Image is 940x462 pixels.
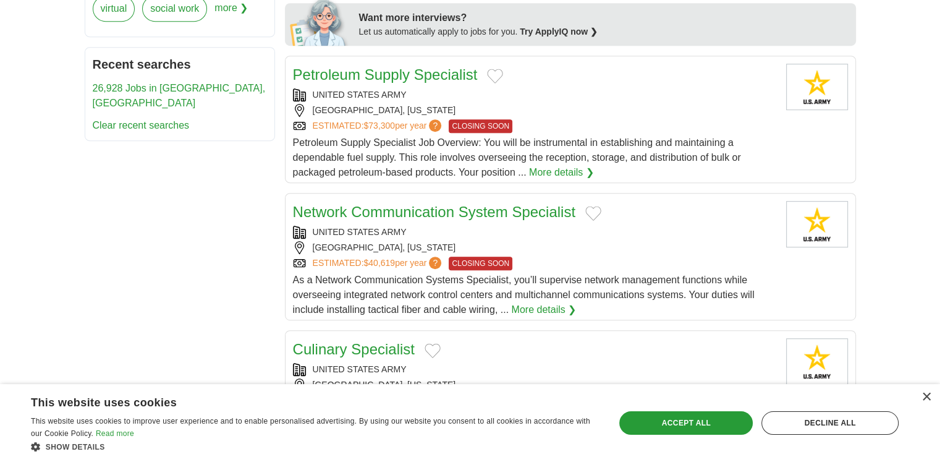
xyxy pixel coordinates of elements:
[363,258,395,268] span: $40,619
[93,55,267,74] h2: Recent searches
[520,27,598,36] a: Try ApplyIQ now ❯
[293,341,415,357] a: Culinary Specialist
[313,227,407,237] a: UNITED STATES ARMY
[93,83,266,108] a: 26,928 Jobs in [GEOGRAPHIC_DATA], [GEOGRAPHIC_DATA]
[31,440,598,453] div: Show details
[293,104,776,117] div: [GEOGRAPHIC_DATA], [US_STATE]
[31,417,590,438] span: This website uses cookies to improve user experience and to enable personalised advertising. By u...
[429,257,441,269] span: ?
[449,257,512,270] span: CLOSING SOON
[313,90,407,100] a: UNITED STATES ARMY
[786,64,848,110] img: United States Army logo
[313,364,407,374] a: UNITED STATES ARMY
[293,379,776,391] div: [GEOGRAPHIC_DATA], [US_STATE]
[487,69,503,83] button: Add to favorite jobs
[425,343,441,358] button: Add to favorite jobs
[293,137,741,178] span: Petroleum Supply Specialist Job Overview: You will be instrumental in establishing and maintainin...
[31,391,567,410] div: This website uses cookies
[529,165,594,180] a: More details ❯
[585,206,601,221] button: Add to favorite jobs
[46,443,105,451] span: Show details
[786,201,848,247] img: United States Army logo
[786,338,848,385] img: United States Army logo
[96,429,134,438] a: Read more, opens a new window
[429,119,441,132] span: ?
[619,411,753,435] div: Accept all
[363,121,395,130] span: $73,300
[293,241,776,254] div: [GEOGRAPHIC_DATA], [US_STATE]
[921,393,931,402] div: Close
[293,275,755,315] span: As a Network Communication Systems Specialist, you’ll supervise network management functions whil...
[93,120,190,130] a: Clear recent searches
[359,11,849,25] div: Want more interviews?
[511,302,576,317] a: More details ❯
[313,257,444,270] a: ESTIMATED:$40,619per year?
[313,119,444,133] a: ESTIMATED:$73,300per year?
[359,25,849,38] div: Let us automatically apply to jobs for you.
[449,119,512,133] span: CLOSING SOON
[293,66,478,83] a: Petroleum Supply Specialist
[761,411,899,435] div: Decline all
[293,203,576,220] a: Network Communication System Specialist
